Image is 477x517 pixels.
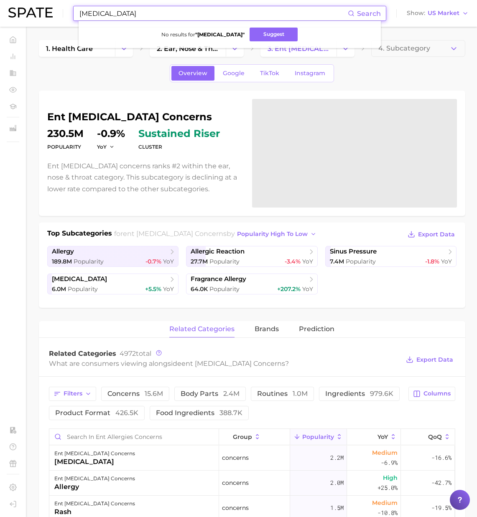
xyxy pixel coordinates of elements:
[330,248,377,256] span: sinus pressure
[401,429,454,445] button: QoQ
[79,6,348,20] input: Search here for a brand, industry, or ingredient
[428,433,442,440] span: QoQ
[186,246,318,267] a: allergic reaction27.7m Popularity-3.4% YoY
[150,40,226,57] a: 2. ear, nose & throat
[431,478,451,488] span: -42.7%
[115,40,133,57] button: Change Category
[405,8,471,19] button: ShowUS Market
[406,228,457,240] button: Export Data
[145,258,161,265] span: -0.7%
[52,275,107,283] span: [MEDICAL_DATA]
[49,358,400,369] div: What are consumers viewing alongside ?
[288,66,332,81] a: Instagram
[47,246,179,267] a: allergy189.8m Popularity-0.7% YoY
[7,498,19,510] a: Log out. Currently logged in with e-mail yumi.toki@spate.nyc.
[408,387,455,401] button: Columns
[55,410,138,416] span: product format
[428,11,459,15] span: US Market
[114,230,319,238] span: for by
[123,230,227,238] span: ent [MEDICAL_DATA] concerns
[255,325,279,333] span: brands
[295,70,325,77] span: Instagram
[163,258,174,265] span: YoY
[138,142,220,152] dt: cluster
[49,471,455,496] button: ent [MEDICAL_DATA] concernsallergyconcerns2.0mHigh+25.0%-42.7%
[97,129,125,139] dd: -0.9%
[191,258,208,265] span: 27.7m
[357,10,381,18] span: Search
[383,473,398,483] span: High
[378,45,430,52] span: 4. Subcategory
[219,429,290,445] button: group
[191,275,246,283] span: fragrance allergy
[371,40,465,57] button: 4. Subcategory
[163,285,174,293] span: YoY
[347,429,401,445] button: YoY
[222,453,249,463] span: concerns
[302,433,334,440] span: Popularity
[107,390,163,397] span: concerns
[120,350,151,357] span: total
[195,31,245,38] strong: " [MEDICAL_DATA] "
[49,446,455,471] button: ent [MEDICAL_DATA] concerns[MEDICAL_DATA]concerns2.2mMedium-6.9%-16.6%
[181,360,285,367] span: ent [MEDICAL_DATA] concerns
[8,8,53,18] img: SPATE
[378,483,398,493] span: +25.0%
[120,350,136,357] span: 4972
[97,143,107,150] span: YoY
[52,258,72,265] span: 189.8m
[191,248,245,256] span: allergic reaction
[156,410,242,416] span: food ingredients
[418,231,455,238] span: Export Data
[425,258,439,265] span: -1.8%
[47,274,179,294] a: [MEDICAL_DATA]6.0m Popularity+5.5% YoY
[290,429,347,445] button: Popularity
[209,285,240,293] span: Popularity
[431,453,451,463] span: -16.6%
[237,231,308,238] span: popularity high to low
[381,458,398,468] span: -6.9%
[115,409,138,417] span: 426.5k
[54,507,135,517] div: rash
[52,248,74,256] span: allergy
[346,258,376,265] span: Popularity
[260,40,337,57] a: 3. ent [MEDICAL_DATA] concerns
[257,390,308,397] span: routines
[216,66,252,81] a: Google
[285,258,301,265] span: -3.4%
[54,482,135,492] div: allergy
[330,478,344,488] span: 2.0m
[54,449,135,459] div: ent [MEDICAL_DATA] concerns
[49,429,219,445] input: Search in ent allergies concerns
[404,354,455,365] button: Export Data
[253,66,286,81] a: TikTok
[222,478,249,488] span: concerns
[416,356,453,363] span: Export Data
[299,325,334,333] span: Prediction
[223,390,240,398] span: 2.4m
[302,285,313,293] span: YoY
[179,70,207,77] span: Overview
[209,258,240,265] span: Popularity
[431,503,451,513] span: -19.5%
[39,40,115,57] a: 1. health care
[161,31,245,38] span: No results for
[330,258,344,265] span: 7.4m
[277,285,301,293] span: +207.2%
[54,457,135,467] div: [MEDICAL_DATA]
[219,409,242,417] span: 388.7k
[223,70,245,77] span: Google
[181,390,240,397] span: body parts
[145,285,161,293] span: +5.5%
[47,112,242,122] h1: ent [MEDICAL_DATA] concerns
[74,258,104,265] span: Popularity
[407,11,425,15] span: Show
[293,390,308,398] span: 1.0m
[302,258,313,265] span: YoY
[325,390,393,397] span: ingredients
[372,498,398,508] span: Medium
[157,45,219,53] span: 2. ear, nose & throat
[235,228,319,240] button: popularity high to low
[250,28,298,41] button: Suggest
[54,474,135,484] div: ent [MEDICAL_DATA] concerns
